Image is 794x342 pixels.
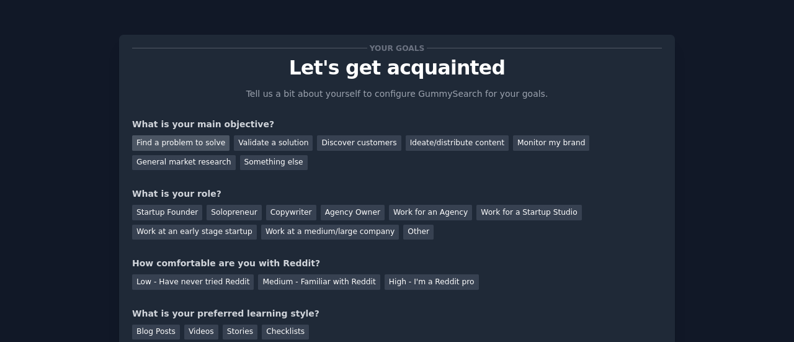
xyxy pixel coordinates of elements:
[132,57,662,79] p: Let's get acquainted
[240,155,308,171] div: Something else
[403,225,434,240] div: Other
[132,274,254,290] div: Low - Have never tried Reddit
[262,325,309,340] div: Checklists
[132,135,230,151] div: Find a problem to solve
[132,118,662,131] div: What is your main objective?
[234,135,313,151] div: Validate a solution
[132,187,662,200] div: What is your role?
[367,42,427,55] span: Your goals
[132,325,180,340] div: Blog Posts
[132,257,662,270] div: How comfortable are you with Reddit?
[258,274,380,290] div: Medium - Familiar with Reddit
[321,205,385,220] div: Agency Owner
[184,325,218,340] div: Videos
[406,135,509,151] div: Ideate/distribute content
[476,205,581,220] div: Work for a Startup Studio
[223,325,257,340] div: Stories
[385,274,479,290] div: High - I'm a Reddit pro
[241,88,553,101] p: Tell us a bit about yourself to configure GummySearch for your goals.
[132,225,257,240] div: Work at an early stage startup
[207,205,261,220] div: Solopreneur
[132,155,236,171] div: General market research
[389,205,472,220] div: Work for an Agency
[317,135,401,151] div: Discover customers
[132,307,662,320] div: What is your preferred learning style?
[132,205,202,220] div: Startup Founder
[266,205,316,220] div: Copywriter
[261,225,399,240] div: Work at a medium/large company
[513,135,589,151] div: Monitor my brand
